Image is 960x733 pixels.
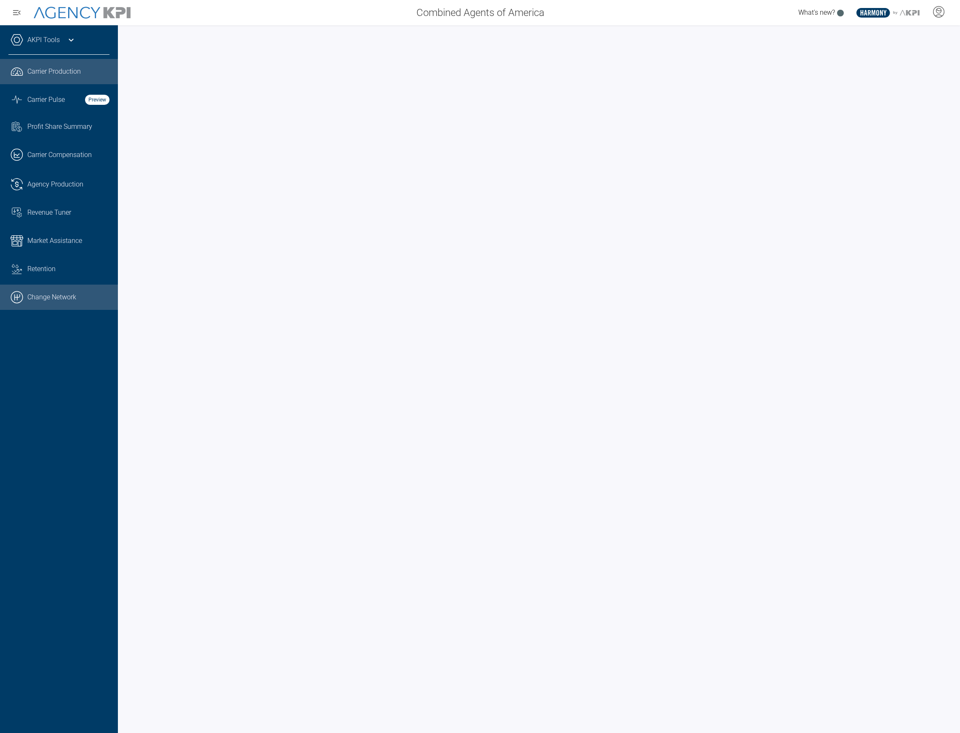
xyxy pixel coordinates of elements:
span: Carrier Pulse [27,95,65,105]
span: Agency Production [27,179,83,189]
span: Carrier Production [27,67,81,77]
span: Market Assistance [27,236,82,246]
span: What's new? [798,8,835,16]
span: Carrier Compensation [27,150,92,160]
a: AKPI Tools [27,35,60,45]
strong: Preview [85,95,109,105]
span: Profit Share Summary [27,122,92,132]
img: AgencyKPI [34,7,131,19]
div: Retention [27,264,109,274]
span: Revenue Tuner [27,208,71,218]
span: Combined Agents of America [416,5,544,20]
